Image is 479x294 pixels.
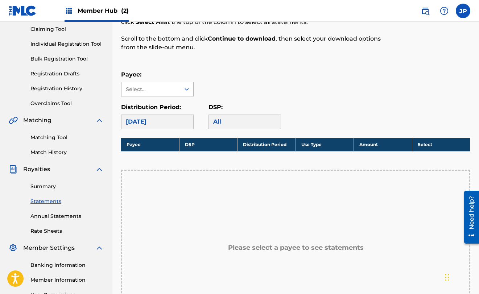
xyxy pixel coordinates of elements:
[30,227,104,235] a: Rate Sheets
[421,7,430,15] img: search
[354,138,412,151] th: Amount
[445,266,449,288] div: Arrastrar
[65,7,73,15] img: Top Rightsholders
[440,7,449,15] img: help
[78,7,129,15] span: Member Hub
[95,116,104,125] img: expand
[418,4,433,18] a: Public Search
[9,116,18,125] img: Matching
[30,70,104,78] a: Registration Drafts
[459,187,479,247] iframe: Resource Center
[121,138,179,151] th: Payee
[179,138,237,151] th: DSP
[30,198,104,205] a: Statements
[126,86,175,93] div: Select...
[30,212,104,220] a: Annual Statements
[121,71,141,78] label: Payee:
[121,34,390,52] p: Scroll to the bottom and click , then select your download options from the slide-out menu.
[9,5,37,16] img: MLC Logo
[121,7,129,14] span: (2)
[9,165,17,174] img: Royalties
[208,35,276,42] strong: Continue to download
[443,259,479,294] iframe: Chat Widget
[95,244,104,252] img: expand
[208,104,223,111] label: DSP:
[443,259,479,294] div: Widget de chat
[30,149,104,156] a: Match History
[30,183,104,190] a: Summary
[238,138,296,151] th: Distribution Period
[437,4,451,18] div: Help
[9,244,17,252] img: Member Settings
[23,116,51,125] span: Matching
[23,165,50,174] span: Royalties
[456,4,470,18] div: User Menu
[30,261,104,269] a: Banking Information
[228,244,364,252] h5: Please select a payee to see statements
[30,85,104,92] a: Registration History
[121,104,181,111] label: Distribution Period:
[296,138,354,151] th: Use Type
[30,100,104,107] a: Overclaims Tool
[412,138,470,151] th: Select
[23,244,75,252] span: Member Settings
[30,25,104,33] a: Claiming Tool
[95,165,104,174] img: expand
[30,276,104,284] a: Member Information
[136,18,164,25] strong: Select All
[30,40,104,48] a: Individual Registration Tool
[30,134,104,141] a: Matching Tool
[30,55,104,63] a: Bulk Registration Tool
